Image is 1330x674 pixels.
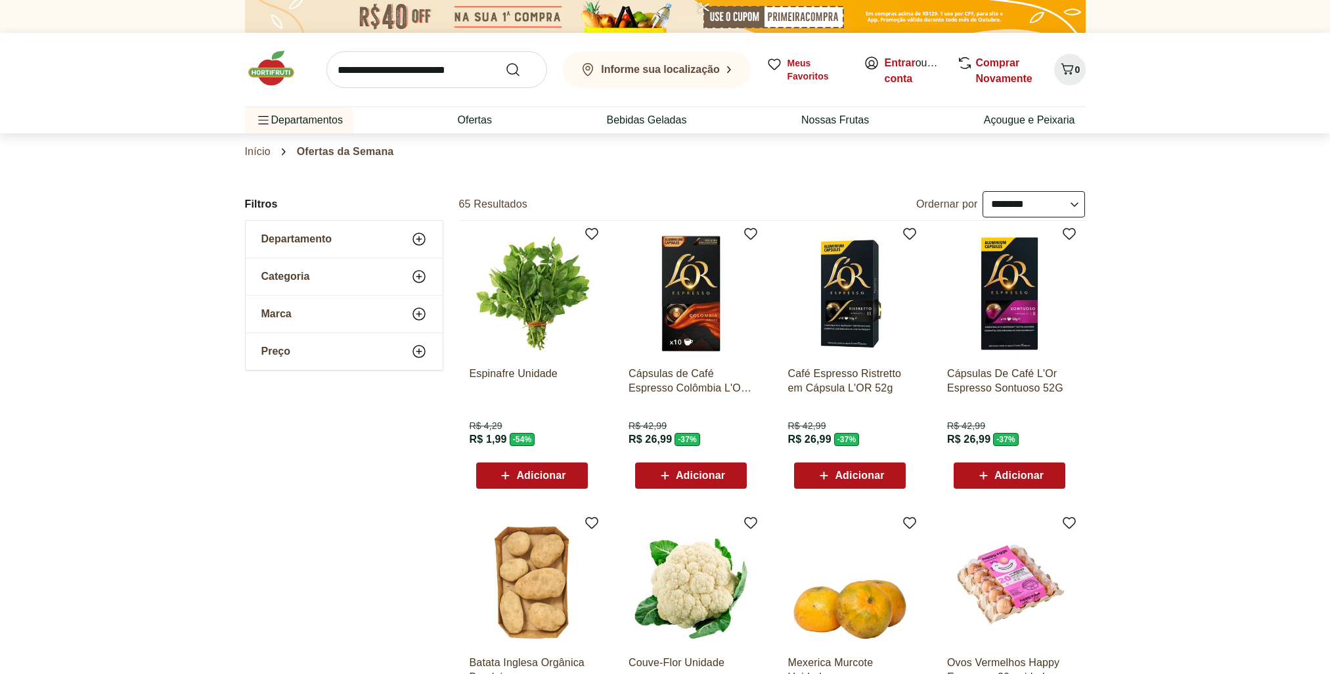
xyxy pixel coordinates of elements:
[787,56,848,83] span: Meus Favoritos
[470,432,507,447] span: R$ 1,99
[947,432,990,447] span: R$ 26,99
[629,367,753,395] a: Cápsulas de Café Espresso Colômbia L'OR 52g
[984,112,1075,128] a: Açougue e Peixaria
[245,191,443,217] h2: Filtros
[246,221,443,258] button: Departamento
[993,433,1019,446] span: - 37 %
[787,520,912,645] img: Mexerica Murcote Unidade
[470,367,594,395] a: Espinafre Unidade
[629,419,667,432] span: R$ 42,99
[787,231,912,356] img: Café Espresso Ristretto em Cápsula L'OR 52g
[787,432,831,447] span: R$ 26,99
[834,433,860,446] span: - 37 %
[947,367,1072,395] a: Cápsulas De Café L'Or Espresso Sontuoso 52G
[563,51,751,88] button: Informe sua localização
[261,307,292,321] span: Marca
[245,49,311,88] img: Hortifruti
[787,367,912,395] a: Café Espresso Ristretto em Cápsula L'OR 52g
[787,419,826,432] span: R$ 42,99
[1054,54,1086,85] button: Carrinho
[255,104,271,136] button: Menu
[629,520,753,645] img: Couve-Flor Unidade
[916,197,978,212] label: Ordernar por
[885,57,916,68] a: Entrar
[954,462,1065,489] button: Adicionar
[255,104,343,136] span: Departamentos
[676,470,725,481] span: Adicionar
[629,231,753,356] img: Cápsulas de Café Espresso Colômbia L'OR 52g
[947,520,1072,645] img: Ovos Vermelhos Happy Eggs com 20 unidades
[976,57,1032,84] a: Comprar Novamente
[994,470,1044,481] span: Adicionar
[766,56,848,83] a: Meus Favoritos
[675,433,700,446] span: - 37 %
[470,419,502,432] span: R$ 4,29
[297,146,394,158] span: Ofertas da Semana
[261,233,332,246] span: Departamento
[835,470,884,481] span: Adicionar
[246,333,443,370] button: Preço
[947,419,985,432] span: R$ 42,99
[246,258,443,295] button: Categoria
[947,231,1072,356] img: Cápsulas De Café L'Or Espresso Sontuoso 52G
[261,270,310,283] span: Categoria
[261,345,290,358] span: Preço
[516,470,565,481] span: Adicionar
[794,462,906,489] button: Adicionar
[601,64,720,75] b: Informe sua localização
[629,432,672,447] span: R$ 26,99
[459,197,527,212] h2: 65 Resultados
[470,520,594,645] img: Batata Inglesa Orgânica Bandeja
[470,231,594,356] img: Espinafre Unidade
[505,62,537,78] button: Submit Search
[476,462,588,489] button: Adicionar
[510,433,535,446] span: - 54 %
[1075,64,1080,75] span: 0
[801,112,869,128] a: Nossas Frutas
[457,112,491,128] a: Ofertas
[245,146,271,158] a: Início
[885,55,943,87] span: ou
[246,296,443,332] button: Marca
[326,51,547,88] input: search
[607,112,687,128] a: Bebidas Geladas
[635,462,747,489] button: Adicionar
